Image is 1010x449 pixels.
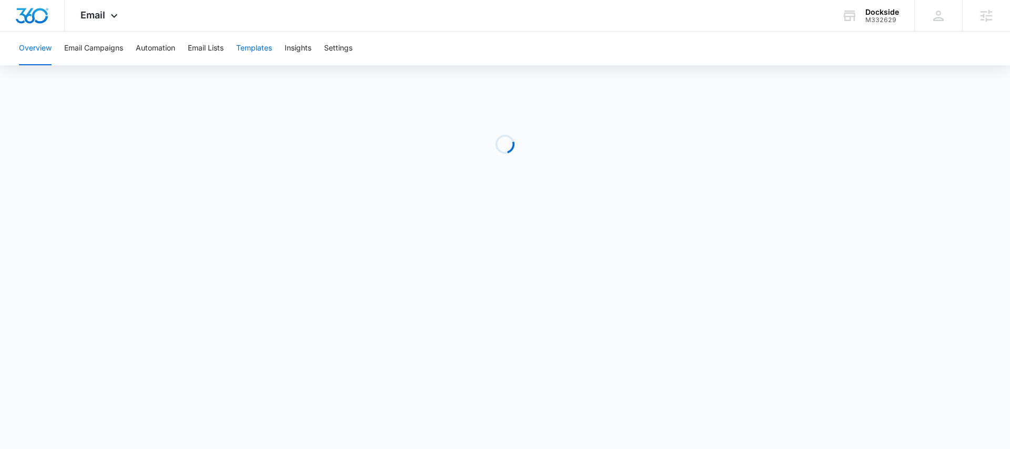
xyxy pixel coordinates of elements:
[324,32,352,65] button: Settings
[188,32,224,65] button: Email Lists
[80,9,105,21] span: Email
[865,16,899,24] div: account id
[285,32,311,65] button: Insights
[865,8,899,16] div: account name
[136,32,175,65] button: Automation
[64,32,123,65] button: Email Campaigns
[236,32,272,65] button: Templates
[19,32,52,65] button: Overview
